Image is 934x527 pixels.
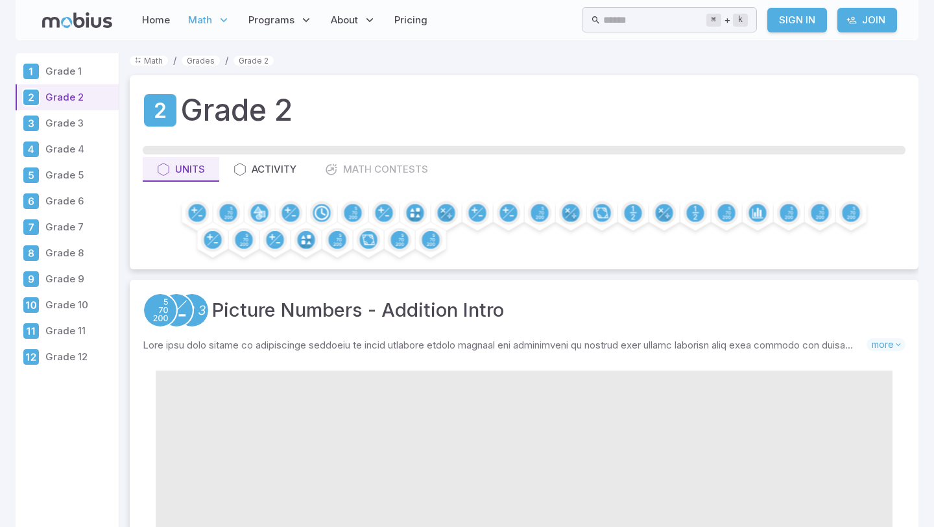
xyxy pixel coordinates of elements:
a: Grade 11 [16,318,119,344]
span: Math [188,13,212,27]
kbd: ⌘ [706,14,721,27]
a: Math [130,56,168,66]
div: Grade 10 [22,296,40,314]
p: Grade 1 [45,64,114,79]
div: Grade 8 [22,244,40,262]
a: Grade 2 [143,93,178,128]
a: Grade 7 [16,214,119,240]
p: Grade 4 [45,142,114,156]
p: Grade 2 [45,90,114,104]
a: Home [138,5,174,35]
a: Grade 9 [16,266,119,292]
a: Grade 6 [16,188,119,214]
a: Grade 10 [16,292,119,318]
a: Grade 5 [16,162,119,188]
div: Units [157,162,205,177]
li: / [173,53,176,67]
a: Grades [182,56,220,66]
p: Grade 11 [45,324,114,338]
p: Grade 8 [45,246,114,260]
a: Grade 3 [16,110,119,136]
p: Grade 3 [45,116,114,130]
a: Grade 12 [16,344,119,370]
div: Grade 6 [22,192,40,210]
a: Place Value [143,293,178,328]
a: Pricing [390,5,431,35]
div: Grade 9 [22,270,40,288]
div: + [706,12,748,28]
div: Activity [233,162,296,177]
li: / [225,53,228,67]
a: Grade 2 [16,84,119,110]
h1: Grade 2 [180,88,293,132]
div: Grade 11 [22,322,40,340]
p: Grade 5 [45,168,114,182]
div: Grade 5 [22,166,40,184]
p: Grade 7 [45,220,114,234]
nav: breadcrumb [130,53,918,67]
p: Grade 6 [45,194,114,208]
a: Grade 2 [233,56,274,66]
a: Addition and Subtraction [159,293,194,328]
p: Grade 12 [45,350,114,364]
div: Grade 3 [22,114,40,132]
a: Sign In [767,8,827,32]
a: Numeracy [174,293,210,328]
a: Grade 4 [16,136,119,162]
p: Lore ipsu dolo sitame co adipiscinge seddoeiu te incid utlabore etdolo magnaal eni adminimveni qu... [143,338,867,352]
p: Grade 9 [45,272,114,286]
div: Grade 1 [22,62,40,80]
div: Grade 4 [22,140,40,158]
span: Programs [248,13,294,27]
a: Join [837,8,897,32]
div: Grade 2 [22,88,40,106]
a: Grade 8 [16,240,119,266]
div: Grade 12 [22,348,40,366]
div: Grade 7 [22,218,40,236]
kbd: k [733,14,748,27]
p: Grade 10 [45,298,114,312]
a: Picture Numbers - Addition Intro [212,296,504,325]
span: About [331,13,358,27]
a: Grade 1 [16,58,119,84]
